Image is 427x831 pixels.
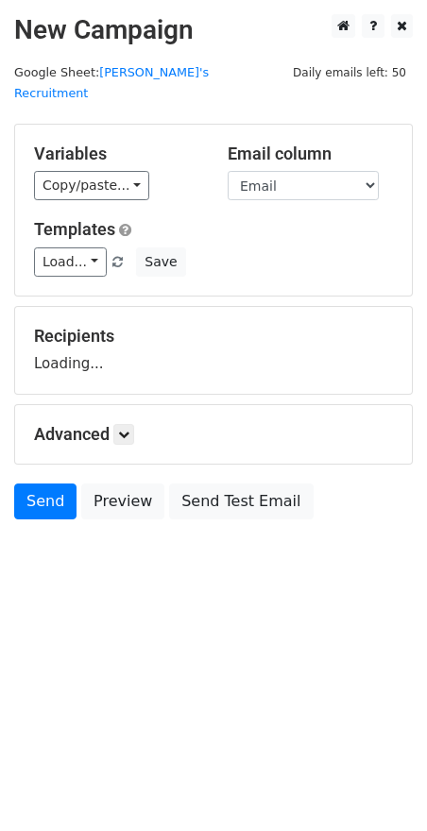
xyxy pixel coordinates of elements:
span: Daily emails left: 50 [286,62,413,83]
iframe: Chat Widget [333,740,427,831]
h2: New Campaign [14,14,413,46]
a: Templates [34,219,115,239]
h5: Advanced [34,424,393,445]
a: Load... [34,247,107,277]
button: Save [136,247,185,277]
a: Copy/paste... [34,171,149,200]
a: Send [14,483,77,519]
a: Send Test Email [169,483,313,519]
a: Preview [81,483,164,519]
small: Google Sheet: [14,65,209,101]
a: [PERSON_NAME]'s Recruitment [14,65,209,101]
h5: Variables [34,144,199,164]
div: Loading... [34,326,393,375]
a: Daily emails left: 50 [286,65,413,79]
h5: Email column [228,144,393,164]
h5: Recipients [34,326,393,347]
